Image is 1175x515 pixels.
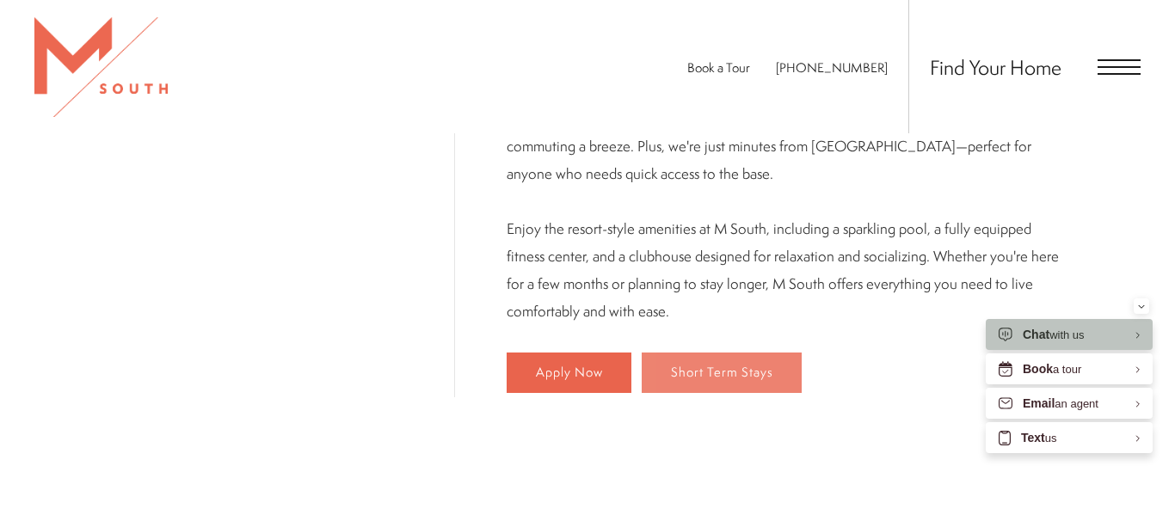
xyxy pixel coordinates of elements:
a: Apply Now [507,353,631,394]
img: MSouth [34,17,168,117]
a: Call Us at 813-570-8014 [776,58,888,77]
a: Book a Tour [687,58,750,77]
a: Short Term Stays [642,353,802,394]
span: Short Term Stays [671,365,773,380]
span: Apply Now [536,365,603,380]
button: Open Menu [1098,59,1141,75]
a: Find Your Home [930,53,1061,81]
span: [PHONE_NUMBER] [776,58,888,77]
